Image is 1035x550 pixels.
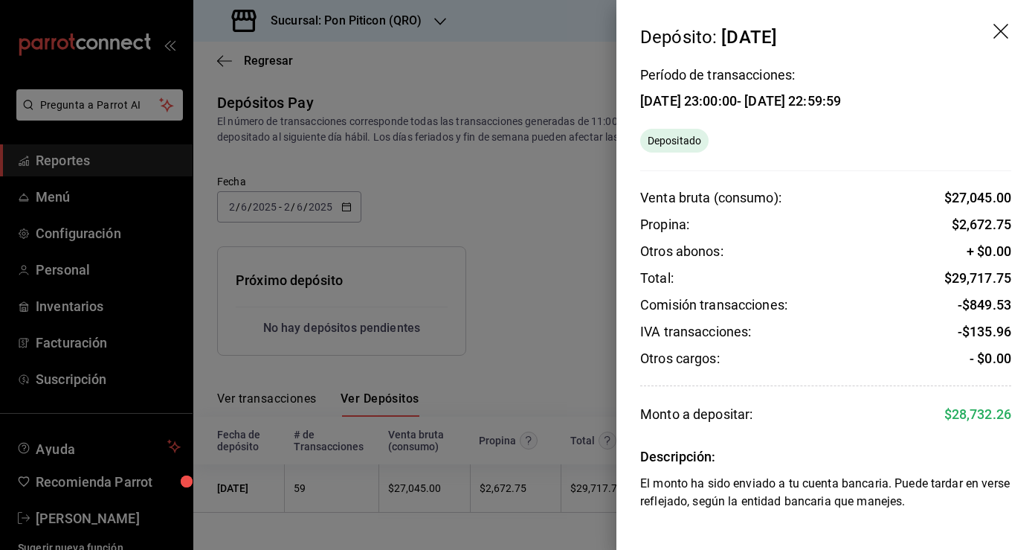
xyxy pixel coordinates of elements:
div: Período de transacciones: [640,68,841,82]
span: $ 29,717.75 [944,270,1011,286]
span: $ 2,672.75 [952,217,1011,232]
div: [DATE] [721,27,777,48]
div: Propina: [640,216,689,234]
div: Comisión transacciones: [640,296,787,314]
span: - $ 135.96 [958,324,1011,339]
div: + $0.00 [967,243,1011,260]
div: Otros cargos: [640,350,720,368]
div: - $0.00 [970,350,1011,368]
button: drag [993,24,1011,42]
div: Total: [640,269,674,287]
div: [DATE] 23:00:00 - [DATE] 22:59:59 [640,93,841,109]
div: Monto a depositar: [640,404,752,424]
div: Otros abonos: [640,243,723,260]
span: $ 28,732.26 [944,406,1011,422]
span: $ 27,045.00 [944,190,1011,205]
div: El monto ha sido enviado a tu cuenta bancaria. Puede tardar en verse reflejado, según la entidad ... [640,129,709,153]
span: - $ 849.53 [958,297,1011,313]
span: Depositado [642,133,707,149]
div: IVA transacciones: [640,323,751,341]
div: El monto ha sido enviado a tu cuenta bancaria. Puede tardar en verse reflejado, según la entidad ... [640,475,1011,511]
div: Depósito: [640,24,777,51]
div: Venta bruta (consumo): [640,189,781,207]
div: Descripción: [640,448,1011,466]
